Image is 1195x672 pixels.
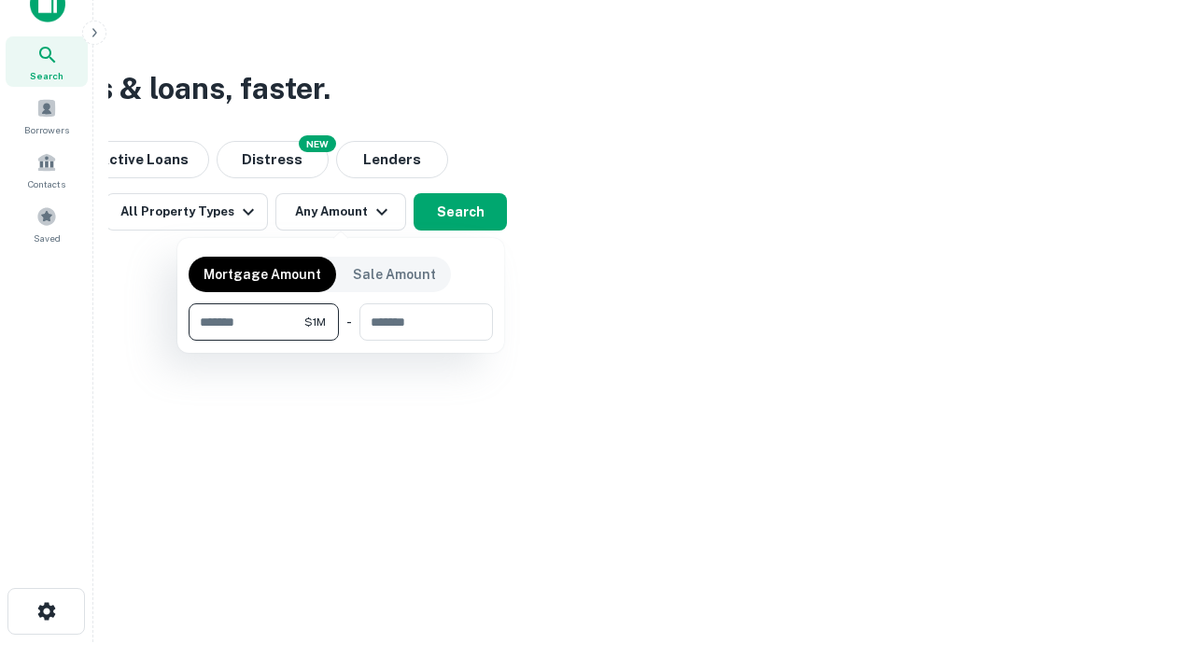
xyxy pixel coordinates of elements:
[353,264,436,285] p: Sale Amount
[204,264,321,285] p: Mortgage Amount
[304,314,326,330] span: $1M
[1102,523,1195,612] iframe: Chat Widget
[346,303,352,341] div: -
